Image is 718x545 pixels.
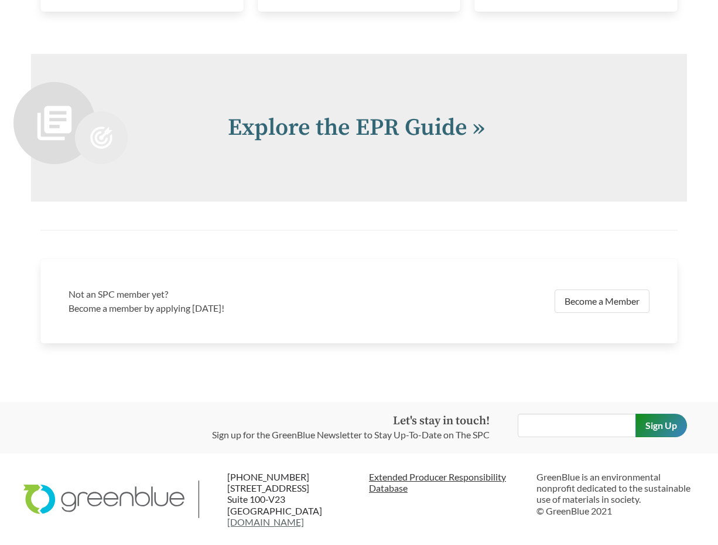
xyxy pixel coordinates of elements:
a: Become a Member [555,289,649,313]
p: Become a member by applying [DATE]! [69,301,352,315]
p: GreenBlue is an environmental nonprofit dedicated to the sustainable use of materials in society.... [536,471,695,516]
a: Explore the EPR Guide » [228,113,485,142]
p: Sign up for the GreenBlue Newsletter to Stay Up-To-Date on The SPC [212,428,490,442]
p: [PHONE_NUMBER] [STREET_ADDRESS] Suite 100-V23 [GEOGRAPHIC_DATA] [227,471,369,527]
input: Sign Up [635,414,687,437]
strong: Let's stay in touch! [393,414,490,428]
a: [DOMAIN_NAME] [227,516,304,527]
h3: Not an SPC member yet? [69,287,352,301]
a: Extended Producer ResponsibilityDatabase [369,471,527,493]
